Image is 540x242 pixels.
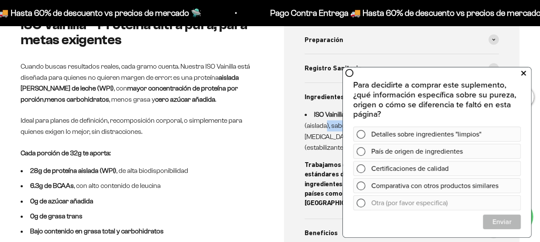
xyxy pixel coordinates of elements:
[305,63,362,74] span: Registro Sanitario
[305,34,343,45] span: Preparación
[30,212,82,220] strong: 0g de grasa trans
[45,96,109,103] strong: menos carbohidratos
[21,115,256,137] p: Ideal para planes de definición, recomposición corporal, o simplemente para quienes exigen lo mej...
[21,85,238,103] strong: mayor concentración de proteína por porción
[305,227,338,239] span: Beneficios
[155,96,215,103] strong: cero azúcar añadida
[305,109,489,153] li: Proteína Aislada [PERSON_NAME] de Leche (aislada), sabor artifical a Vainilla, Cloruro de sodio, ...
[30,197,93,205] strong: 0g de azúcar añadida
[21,180,256,191] li: , con alto contenido de leucina
[305,91,344,103] span: Ingredientes
[305,83,499,111] summary: Ingredientes
[21,165,256,176] li: , de alta biodisponibilidad
[305,160,489,208] h6: Trabajamos con fabricantes que cumplen los más altos estándares de calidad a nivel global. Usamos...
[21,17,256,47] h2: ISO Vainilla – Proteína ultra pura, para metas exigentes
[30,182,74,189] strong: 6.3g de BCAAs
[314,111,346,118] strong: ISO Vainilla:
[305,54,499,82] summary: Registro Sanitario
[21,149,110,157] strong: Cada porción de 32g te aporta:
[30,227,164,235] strong: Bajo contenido en grasa total y carbohidratos
[305,26,499,54] summary: Preparación
[21,61,256,105] p: Cuando buscas resultados reales, cada gramo cuenta. Nuestra ISO Vainilla está diseñada para quien...
[343,67,531,237] iframe: zigpoll-iframe
[30,167,116,174] strong: 28g de proteína aislada (WPI)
